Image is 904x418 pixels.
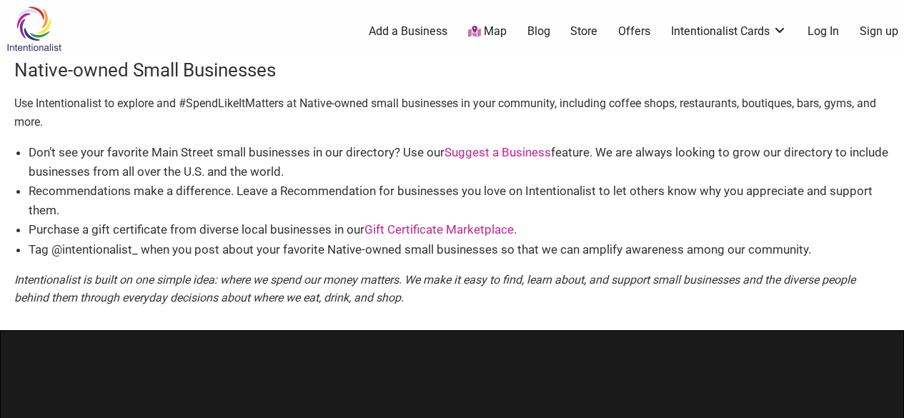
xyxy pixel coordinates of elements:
[29,240,890,259] li: Tag @intentionalist_ when you post about your favorite Native-owned small businesses so that we c...
[14,57,890,83] h3: Native-owned Small Businesses
[14,94,890,131] p: Use Intentionalist to explore and #SpendLikeItMatters at Native-owned small businesses in your co...
[618,24,650,39] a: Offers
[14,273,855,305] em: Intentionalist is built on one simple idea: where we spend our money matters. We make it easy to ...
[364,222,514,237] a: Gift Certificate Marketplace
[29,220,890,239] li: Purchase a gift certificate from diverse local businesses in our .
[369,24,447,39] a: Add a Business
[29,143,890,181] li: Don’t see your favorite Main Street small businesses in our directory? Use our feature. We are al...
[527,24,550,39] a: Blog
[671,24,787,39] a: Intentionalist Cards
[570,24,597,39] a: Store
[444,145,551,159] a: Suggest a Business
[808,24,839,39] a: Log In
[29,181,890,220] li: Recommendations make a difference. Leave a Recommendation for businesses you love on Intentionali...
[860,24,898,39] a: Sign up
[468,24,507,40] a: Map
